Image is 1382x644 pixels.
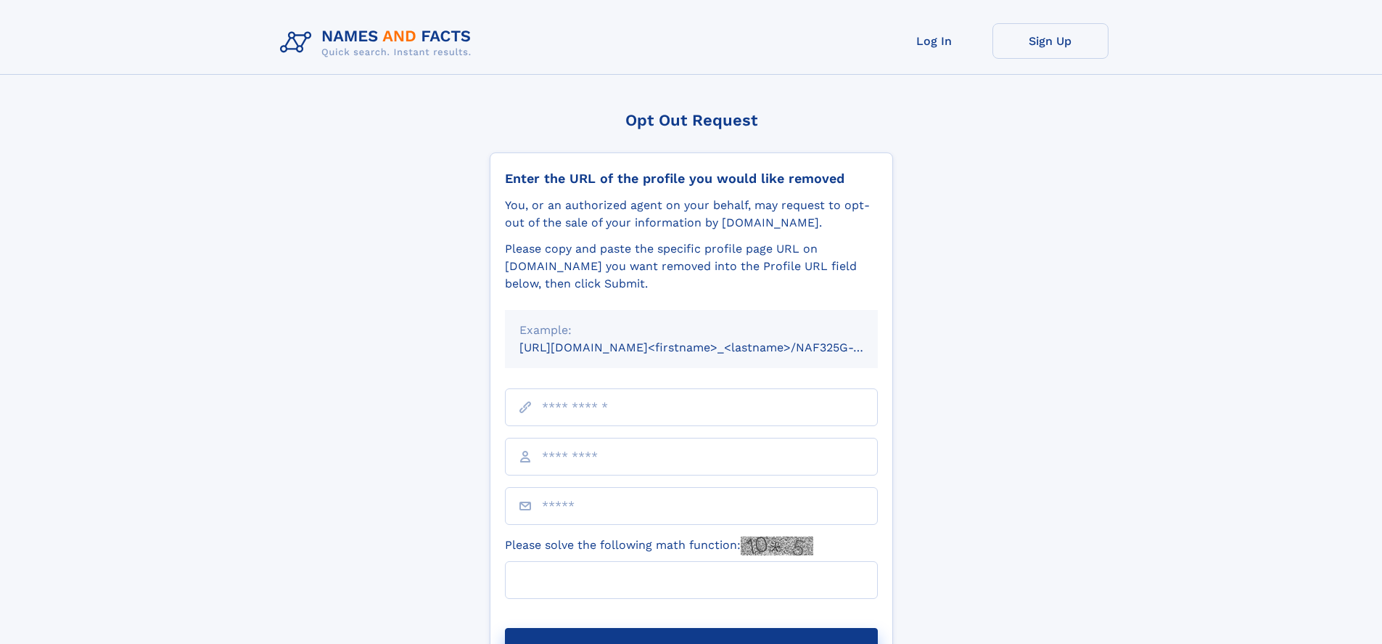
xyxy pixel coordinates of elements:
[505,197,878,232] div: You, or an authorized agent on your behalf, may request to opt-out of the sale of your informatio...
[519,341,905,354] small: [URL][DOMAIN_NAME]<firstname>_<lastname>/NAF325G-xxxxxxxx
[490,111,893,129] div: Opt Out Request
[505,171,878,187] div: Enter the URL of the profile you would like removed
[505,240,878,293] div: Please copy and paste the specific profile page URL on [DOMAIN_NAME] you want removed into the Pr...
[505,537,813,555] label: Please solve the following math function:
[992,23,1109,59] a: Sign Up
[876,23,992,59] a: Log In
[274,23,483,62] img: Logo Names and Facts
[519,322,863,339] div: Example:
